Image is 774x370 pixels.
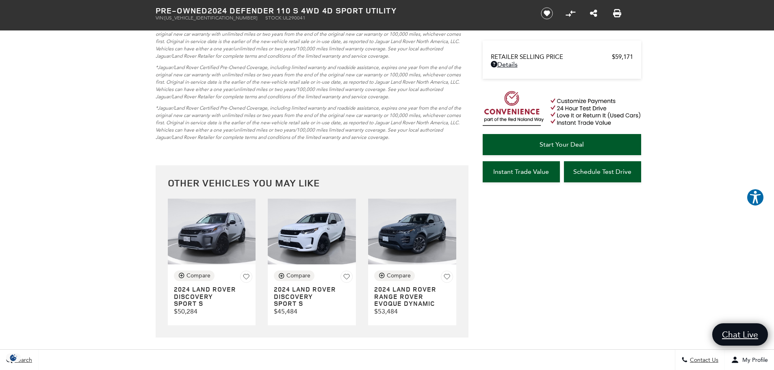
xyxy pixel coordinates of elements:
img: 2024 Land Rover Range Rover Evoque Dynamic [368,199,456,264]
span: $59,171 [612,53,633,61]
span: Instant Trade Value [493,168,549,175]
span: [US_VEHICLE_IDENTIFICATION_NUMBER] [165,15,257,21]
span: VIN: [156,15,165,21]
a: Retailer Selling Price $59,171 [491,53,633,61]
strong: Pre-Owned [156,5,208,16]
a: Share this Pre-Owned 2024 Defender 110 S 4WD 4D Sport Utility [590,9,597,18]
h3: 2024 Land Rover Discovery Sport S [174,286,237,307]
a: Details [491,61,633,68]
a: 2024 Land Rover Discovery Sport S $50,284 [174,286,253,315]
button: Save Vehicle [441,270,453,285]
a: 2024 Land Rover Discovery Sport S $45,484 [274,286,353,315]
button: Compare Vehicle [174,270,215,281]
a: Chat Live [712,323,768,346]
span: Retailer Selling Price [491,53,612,61]
img: Opt-Out Icon [4,353,23,362]
p: $50,284 [174,307,253,315]
div: Compare [286,272,310,279]
button: Save vehicle [538,7,556,20]
section: Click to Open Cookie Consent Modal [4,353,23,362]
img: 2024 Land Rover Discovery Sport S [168,199,256,264]
h2: Other Vehicles You May Like [168,177,456,188]
span: Schedule Test Drive [573,168,631,175]
a: Schedule Test Drive [564,161,641,182]
button: Save Vehicle [240,270,252,285]
button: Open user profile menu [725,350,774,370]
span: Stock: [265,15,283,21]
p: *Jaguar/Land Rover Certified Pre-Owned Coverage, including limited warranty and roadside assistan... [156,64,468,100]
p: $53,484 [374,307,453,315]
img: 2024 Land Rover Discovery Sport S [268,199,356,265]
h1: 2024 Defender 110 S 4WD 4D Sport Utility [156,6,527,15]
span: Contact Us [688,357,718,364]
a: Instant Trade Value [483,161,560,182]
div: Compare [387,272,411,279]
span: UL290041 [283,15,306,21]
span: My Profile [739,357,768,364]
div: Compare [186,272,210,279]
button: Compare Vehicle [374,270,415,281]
p: $45,484 [274,307,353,315]
a: Start Your Deal [483,134,641,155]
button: Compare Vehicle [274,270,314,281]
span: Chat Live [718,329,762,340]
button: Explore your accessibility options [746,188,764,206]
p: *Jaguar/Land Rover Certified Pre-Owned Coverage, including limited warranty and roadside assistan... [156,104,468,141]
aside: Accessibility Help Desk [746,188,764,208]
a: Print this Pre-Owned 2024 Defender 110 S 4WD 4D Sport Utility [613,9,621,18]
button: Compare Vehicle [564,7,577,19]
h3: 2024 Land Rover Range Rover Evoque Dynamic [374,286,437,307]
h3: 2024 Land Rover Discovery Sport S [274,286,337,307]
a: 2024 Land Rover Range Rover Evoque Dynamic $53,484 [374,286,453,315]
p: *Jaguar/Land Rover Certified Pre-Owned Coverage, including limited warranty and roadside assistan... [156,23,468,60]
span: Start Your Deal [540,141,584,148]
button: Save Vehicle [340,270,353,285]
